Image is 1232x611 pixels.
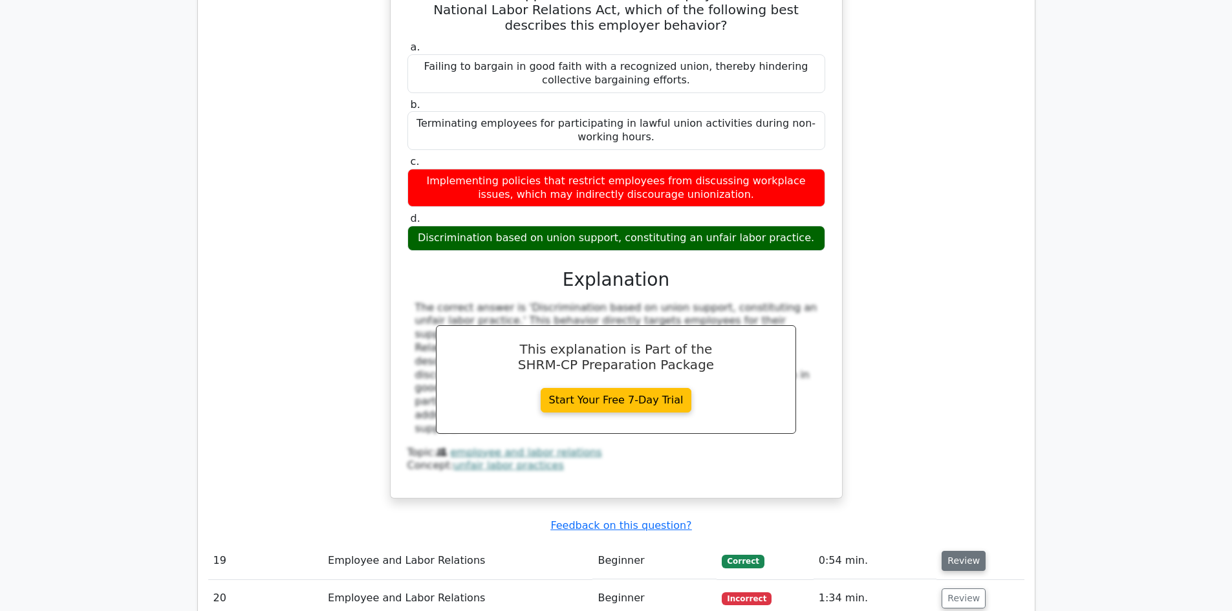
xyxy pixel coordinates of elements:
[450,446,601,458] a: employee and labor relations
[407,54,825,93] div: Failing to bargain in good faith with a recognized union, thereby hindering collective bargaining...
[415,269,817,291] h3: Explanation
[814,542,937,579] td: 0:54 min.
[407,169,825,208] div: Implementing policies that restrict employees from discussing workplace issues, which may indirec...
[415,301,817,436] div: The correct answer is 'Discrimination based on union support, constituting an unfair labor practi...
[541,388,692,413] a: Start Your Free 7-Day Trial
[722,555,764,568] span: Correct
[592,542,717,579] td: Beginner
[407,226,825,251] div: Discrimination based on union support, constituting an unfair labor practice.
[407,111,825,150] div: Terminating employees for participating in lawful union activities during non-working hours.
[942,588,986,608] button: Review
[942,551,986,571] button: Review
[323,542,592,579] td: Employee and Labor Relations
[407,446,825,460] div: Topic:
[411,41,420,53] span: a.
[411,212,420,224] span: d.
[411,98,420,111] span: b.
[411,155,420,167] span: c.
[550,519,691,531] a: Feedback on this question?
[407,459,825,473] div: Concept:
[722,592,772,605] span: Incorrect
[208,542,323,579] td: 19
[453,459,564,471] a: unfair labor practices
